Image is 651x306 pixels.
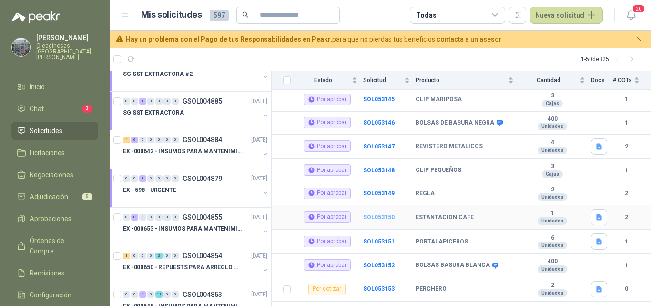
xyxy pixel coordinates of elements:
b: CLIP PEQUEÑOS [416,167,461,174]
span: Adjudicación [30,191,68,202]
a: Inicio [11,78,98,96]
div: 0 [147,291,154,298]
div: 0 [123,291,130,298]
div: 0 [147,214,154,221]
div: 11 [155,291,163,298]
div: 0 [163,291,171,298]
span: Órdenes de Compra [30,235,89,256]
p: GSOL004854 [183,253,222,259]
h1: Mis solicitudes [141,8,202,22]
div: 0 [163,98,171,105]
div: 0 [155,214,163,221]
th: Estado [296,71,363,90]
div: Por aprobar [304,117,351,128]
div: Unidades [538,265,567,273]
p: GSOL004879 [183,175,222,182]
a: SOL053149 [363,190,395,197]
a: 0 0 1 0 0 0 0 GSOL004885[DATE] SG SST EXTRACTORA [123,95,269,126]
p: EX -000653 - INSUMOS PARA MANTENIMIENTO A CADENAS [123,224,242,233]
button: Nueva solicitud [530,7,603,24]
span: para que no pierdas tus beneficios [126,34,502,44]
div: 0 [163,253,171,259]
div: 0 [172,175,179,182]
button: 20 [622,7,640,24]
span: 20 [632,4,645,13]
span: # COTs [613,77,632,84]
b: 400 [519,258,585,265]
div: 0 [163,214,171,221]
a: 1 0 0 0 2 0 0 GSOL004854[DATE] EX -000650 - REPUESTS PARA ARREGLO BOMBA DE PLANTA [123,250,269,281]
a: Remisiones [11,264,98,282]
span: Inicio [30,82,45,92]
b: SOL053153 [363,285,395,292]
div: Por aprobar [304,211,351,223]
p: [DATE] [251,136,267,145]
span: Cantidad [519,77,578,84]
b: 1 [613,166,640,175]
th: # COTs [613,71,651,90]
span: Licitaciones [30,148,65,158]
span: Remisiones [30,268,65,278]
div: Todas [416,10,436,21]
div: 2 [155,253,163,259]
div: 0 [139,214,146,221]
a: 0 0 1 0 0 0 0 GSOL004886[DATE] SG SST EXTRACTORA #2 [123,57,269,87]
a: 0 0 1 0 0 0 0 GSOL004879[DATE] EX - 598 - URGENTE [123,173,269,203]
div: Unidades [538,193,567,201]
p: [DATE] [251,97,267,106]
a: Órdenes de Compra [11,232,98,260]
b: CLIP MARIPOSA [416,96,462,104]
p: GSOL004884 [183,137,222,143]
a: 4 6 0 0 0 0 0 GSOL004884[DATE] EX -000642 - INSUMOS PARA MANTENIMIENTO PREVENTIVO [123,134,269,165]
div: Por aprobar [304,188,351,199]
div: 6 [131,137,138,143]
b: 3 [519,92,585,100]
div: Por cotizar [308,284,346,295]
div: Cajas [542,170,563,178]
div: 0 [155,175,163,182]
a: contacta a un asesor [437,35,502,43]
div: 0 [139,253,146,259]
div: 0 [155,98,163,105]
div: Por aprobar [304,236,351,247]
img: Logo peakr [11,11,60,23]
a: SOL053151 [363,238,395,245]
b: 2 [613,189,640,198]
div: 4 [123,137,130,143]
div: Por aprobar [304,140,351,152]
div: 1 - 50 de 325 [581,52,640,67]
p: SG SST EXTRACTORA #2 [123,70,193,79]
th: Producto [416,71,519,90]
div: 0 [131,98,138,105]
span: Negociaciones [30,169,73,180]
div: 0 [163,175,171,182]
a: SOL053152 [363,262,395,269]
div: 0 [172,98,179,105]
span: 3 [82,105,92,113]
th: Docs [591,71,613,90]
span: Chat [30,104,44,114]
div: 4 [139,291,146,298]
p: GSOL004853 [183,291,222,298]
div: 0 [123,98,130,105]
b: 0 [613,285,640,294]
b: 2 [613,213,640,222]
div: 0 [172,253,179,259]
b: 1 [613,261,640,270]
b: 2 [519,186,585,194]
a: Adjudicación5 [11,188,98,206]
a: Negociaciones [11,166,98,184]
div: 1 [139,98,146,105]
p: [DATE] [251,252,267,261]
b: BOLSAS DE BASURA NEGRA [416,119,494,127]
p: [PERSON_NAME] [36,34,98,41]
span: Configuración [30,290,71,300]
div: Unidades [538,217,567,225]
div: Por aprobar [304,259,351,271]
div: Unidades [538,147,567,154]
b: ESTANTACION CAFE [416,214,474,222]
b: 2 [613,142,640,151]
